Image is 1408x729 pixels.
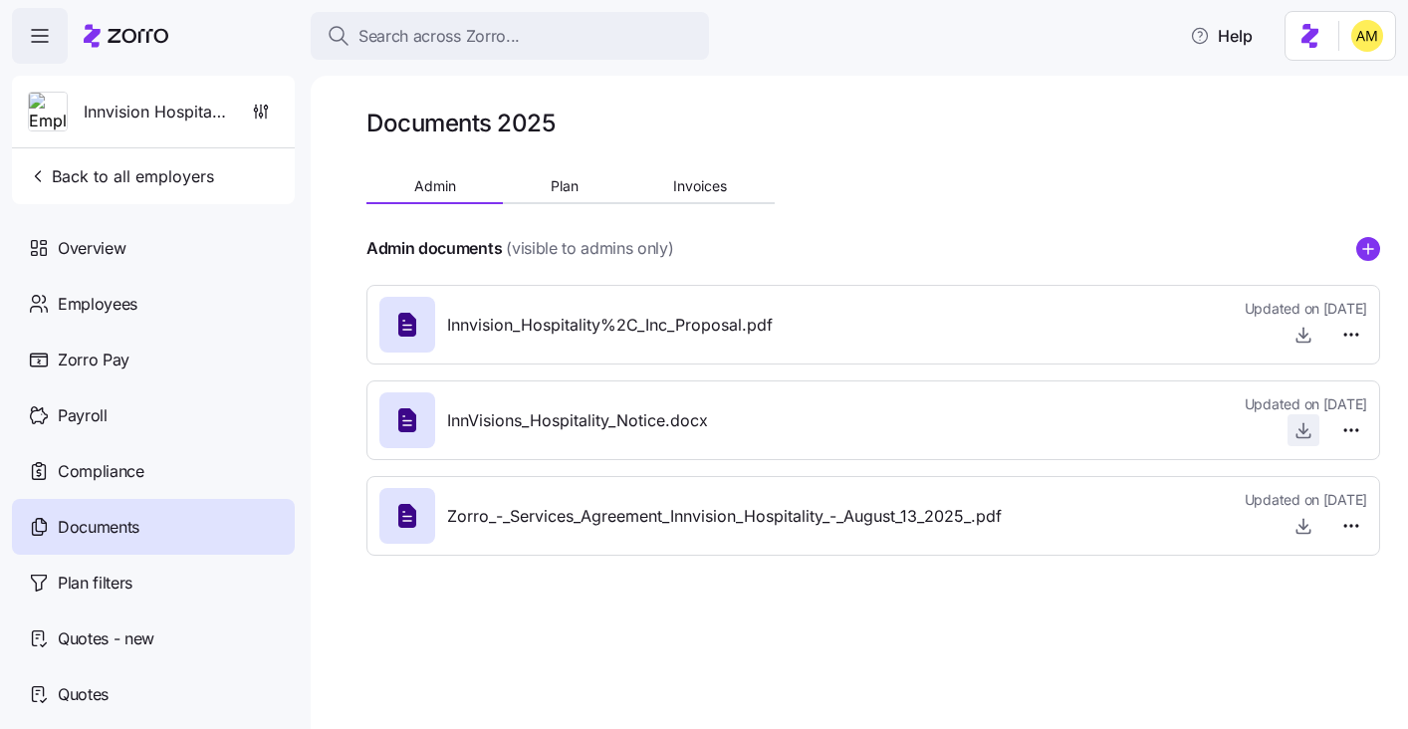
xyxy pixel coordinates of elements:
[12,555,295,610] a: Plan filters
[58,403,108,428] span: Payroll
[12,332,295,387] a: Zorro Pay
[551,179,579,193] span: Plan
[12,276,295,332] a: Employees
[58,348,129,372] span: Zorro Pay
[1245,490,1367,510] span: Updated on [DATE]
[414,179,456,193] span: Admin
[12,499,295,555] a: Documents
[58,682,109,707] span: Quotes
[506,236,673,261] span: (visible to admins only)
[58,626,154,651] span: Quotes - new
[1190,24,1253,48] span: Help
[58,515,139,540] span: Documents
[58,459,144,484] span: Compliance
[358,24,520,49] span: Search across Zorro...
[1245,299,1367,319] span: Updated on [DATE]
[12,443,295,499] a: Compliance
[12,387,295,443] a: Payroll
[28,164,214,188] span: Back to all employers
[673,179,727,193] span: Invoices
[447,504,1002,529] span: Zorro_-_Services_Agreement_Innvision_Hospitality_-_August_13_2025_.pdf
[84,100,227,124] span: Innvision Hospitality, Inc
[366,237,502,260] h4: Admin documents
[1356,237,1380,261] svg: add icon
[311,12,709,60] button: Search across Zorro...
[447,408,708,433] span: InnVisions_Hospitality_Notice.docx
[12,220,295,276] a: Overview
[1351,20,1383,52] img: dfaaf2f2725e97d5ef9e82b99e83f4d7
[1174,16,1269,56] button: Help
[20,156,222,196] button: Back to all employers
[58,571,132,596] span: Plan filters
[12,610,295,666] a: Quotes - new
[366,108,555,138] h1: Documents 2025
[12,666,295,722] a: Quotes
[58,236,125,261] span: Overview
[58,292,137,317] span: Employees
[447,313,773,338] span: Innvision_Hospitality%2C_Inc_Proposal.pdf
[1245,394,1367,414] span: Updated on [DATE]
[29,93,67,132] img: Employer logo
